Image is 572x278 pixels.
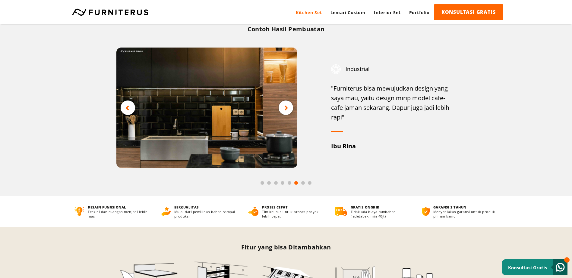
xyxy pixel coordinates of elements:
h4: GRATIS ONGKIR [351,205,411,209]
a: Lemari Custom [326,4,370,21]
a: Kitchen Set [292,4,326,21]
img: gratis-ongkir.png [335,207,347,216]
a: Konsultasi Gratis [502,259,567,275]
h4: GARANSI 2 TAHUN [433,205,498,209]
small: Konsultasi Gratis [508,264,547,270]
div: Ibu Rina [331,141,456,151]
img: bergaransi.png [422,207,430,216]
h4: BERKUALITAS [174,205,237,209]
img: desain-fungsional.png [74,207,84,216]
a: KONSULTASI GRATIS [434,4,503,20]
h2: Fitur yang bisa Ditambahkan [100,243,472,251]
h2: Contoh Hasil Pembuatan [100,25,472,33]
p: Tidak ada biaya tambahan (Jadetabek, min 40jt) [351,209,411,218]
p: Mulai dari pemilihan bahan sampai produksi [174,209,237,218]
div: "Furniterus bisa mewujudkan design yang saya mau, yaitu design mirip model cafe-cafe jaman sekara... [331,84,456,122]
p: Menyediakan garansi untuk produk pilihan kamu [433,209,498,218]
h4: PROSES CEPAT [262,205,324,209]
p: Terkini dan ruangan menjadi lebih luas [88,209,150,218]
div: Industrial [331,64,456,74]
a: Portfolio [405,4,434,21]
img: berkualitas.png [161,207,171,216]
h4: DESAIN FUNGSIONAL [88,205,150,209]
p: Tim khusus untuk proses proyek lebih cepat [262,209,324,218]
a: Interior Set [370,4,405,21]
